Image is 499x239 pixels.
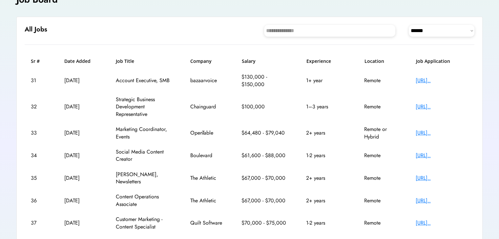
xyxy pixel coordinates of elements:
[116,216,172,230] div: Customer Marketing - Content Specialist
[241,197,287,204] div: $67,000 - $70,000
[306,58,346,64] h6: Experience
[306,175,345,182] div: 2+ years
[364,197,397,204] div: Remote
[116,148,172,163] div: Social Media Content Creator
[31,77,46,84] div: 31
[190,58,223,64] h6: Company
[31,152,46,159] div: 34
[306,77,345,84] div: 1+ year
[64,129,97,137] div: [DATE]
[241,129,287,137] div: $64,480 - $79,040
[64,152,97,159] div: [DATE]
[116,77,172,84] div: Account Executive, SMB
[64,197,97,204] div: [DATE]
[416,175,468,182] div: [URL]..
[31,103,46,110] div: 32
[116,193,172,208] div: Content Operations Associate
[364,175,397,182] div: Remote
[64,219,97,227] div: [DATE]
[306,103,345,110] div: 1–3 years
[241,219,287,227] div: $70,000 - $75,000
[364,152,397,159] div: Remote
[416,197,468,204] div: [URL]..
[31,175,46,182] div: 35
[416,152,468,159] div: [URL]..
[306,152,345,159] div: 1-2 years
[190,197,223,204] div: The Athletic
[31,129,46,137] div: 33
[25,25,47,34] h6: All Jobs
[364,58,397,64] h6: Location
[190,152,223,159] div: Boulevard
[241,175,287,182] div: $67,000 - $70,000
[116,58,134,64] h6: Job Title
[64,77,97,84] div: [DATE]
[116,171,172,186] div: [PERSON_NAME], Newsletters
[306,197,345,204] div: 2+ years
[190,129,223,137] div: OpenTable
[416,58,468,64] h6: Job Application
[416,129,468,137] div: [URL]..
[306,219,345,227] div: 1-2 years
[416,219,468,227] div: [URL]..
[31,58,46,64] h6: Sr #
[241,152,287,159] div: $61,600 - $88,000
[64,175,97,182] div: [DATE]
[64,103,97,110] div: [DATE]
[190,77,223,84] div: bazaarvoice
[364,103,397,110] div: Remote
[242,58,288,64] h6: Salary
[116,96,172,118] div: Strategic Business Development Representative
[306,129,345,137] div: 2+ years
[364,126,397,140] div: Remote or Hybrid
[190,103,223,110] div: Chainguard
[416,77,468,84] div: [URL]..
[31,197,46,204] div: 36
[241,103,287,110] div: $100,000
[190,175,223,182] div: The Athletic
[364,219,397,227] div: Remote
[116,126,172,140] div: Marketing Coordinator, Events
[364,77,397,84] div: Remote
[190,219,223,227] div: Quilt Software
[31,219,46,227] div: 37
[241,73,287,88] div: $130,000 - $150,000
[64,58,97,64] h6: Date Added
[416,103,468,110] div: [URL]..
